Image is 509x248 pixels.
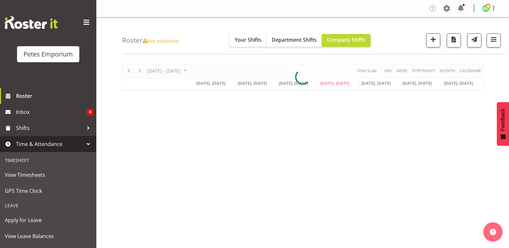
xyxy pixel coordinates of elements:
div: Timesheet [2,154,95,167]
button: Company Shifts [322,34,371,47]
span: Apply for Leave [5,215,92,225]
button: Filter Shifts [487,33,501,47]
h4: Roster [122,37,179,44]
span: Feedback [500,108,506,131]
img: ruth-robertson-taylor722.jpg [482,4,490,12]
span: Shifts [16,123,83,133]
span: Roster [16,91,93,101]
span: Time & Attendance [16,139,83,149]
button: Feedback - Show survey [497,102,509,146]
button: Download a PDF of the roster according to the set date range. [447,33,461,47]
a: GPS Time Clock [2,183,95,199]
button: Department Shifts [267,34,322,47]
span: GPS Time Clock [5,186,92,196]
span: 4 [87,109,93,115]
button: Send a list of all shifts for the selected filtered period to all rostered employees. [467,33,481,47]
span: View Leave Balances [5,231,92,241]
span: Not published [143,38,179,44]
img: help-xxl-2.png [490,229,496,235]
a: View Leave Balances [2,228,95,244]
div: Petes Emporium [23,49,73,59]
span: Your Shifts [235,36,261,43]
span: View Timesheets [5,170,92,180]
span: Inbox [16,107,87,117]
img: Rosterit website logo [5,16,58,29]
button: Your Shifts [230,34,267,47]
span: Department Shifts [272,36,317,43]
button: Add a new shift [426,33,440,47]
a: Apply for Leave [2,212,95,228]
a: View Timesheets [2,167,95,183]
span: Company Shifts [327,36,365,43]
div: Leave [2,199,95,212]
